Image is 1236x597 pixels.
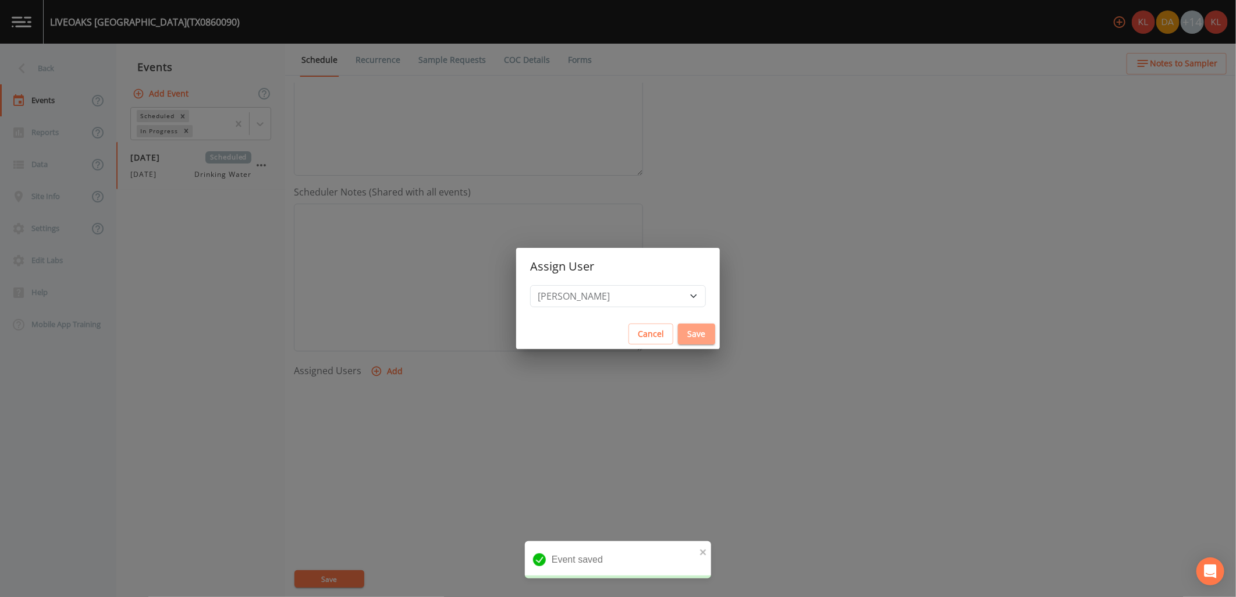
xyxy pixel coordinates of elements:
[628,324,673,345] button: Cancel
[525,541,711,578] div: Event saved
[699,545,708,559] button: close
[678,324,715,345] button: Save
[1196,557,1224,585] div: Open Intercom Messenger
[516,248,720,285] h2: Assign User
